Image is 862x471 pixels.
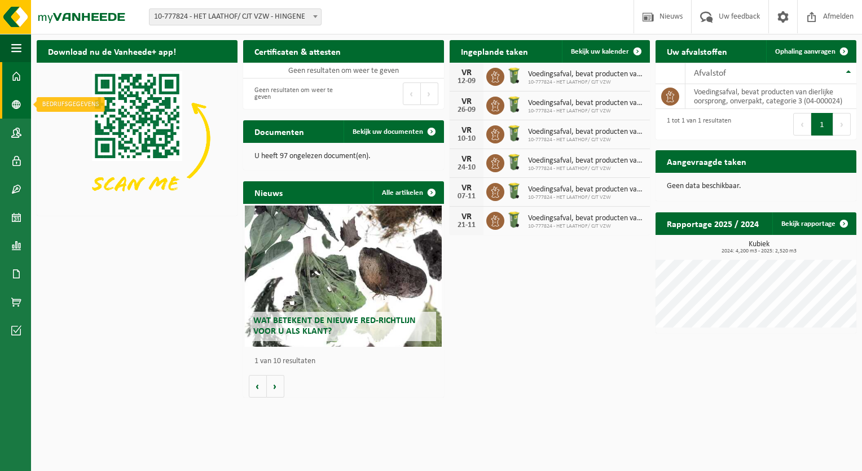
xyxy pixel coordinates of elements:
div: 21-11 [455,221,478,229]
a: Ophaling aanvragen [766,40,855,63]
button: Volgende [267,375,284,398]
div: 24-10 [455,164,478,172]
span: 2024: 4,200 m3 - 2025: 2,520 m3 [661,248,856,254]
button: Previous [403,82,421,105]
div: Geen resultaten om weer te geven [249,81,338,106]
p: 1 van 10 resultaten [254,357,438,365]
div: VR [455,97,478,106]
h2: Download nu de Vanheede+ app! [37,40,187,62]
span: Voedingsafval, bevat producten van dierlijke oorsprong, onverpakt, categorie 3 [528,156,645,165]
img: WB-0140-HPE-GN-50 [504,95,524,114]
div: VR [455,68,478,77]
h2: Rapportage 2025 / 2024 [656,212,770,234]
p: Geen data beschikbaar. [667,182,845,190]
span: Voedingsafval, bevat producten van dierlijke oorsprong, onverpakt, categorie 3 [528,70,645,79]
span: Wat betekent de nieuwe RED-richtlijn voor u als klant? [253,316,416,336]
h2: Ingeplande taken [450,40,539,62]
img: WB-0140-HPE-GN-50 [504,181,524,200]
span: Voedingsafval, bevat producten van dierlijke oorsprong, onverpakt, categorie 3 [528,214,645,223]
img: WB-0140-HPE-GN-50 [504,124,524,143]
span: Ophaling aanvragen [775,48,835,55]
img: WB-0140-HPE-GN-50 [504,152,524,172]
img: WB-0140-HPE-GN-50 [504,210,524,229]
a: Alle artikelen [373,181,443,204]
img: Download de VHEPlus App [37,63,238,213]
span: 10-777824 - HET LAATHOF/ CJT VZW [528,79,645,86]
div: VR [455,212,478,221]
div: VR [455,184,478,193]
td: voedingsafval, bevat producten van dierlijke oorsprong, onverpakt, categorie 3 (04-000024) [685,84,856,109]
td: Geen resultaten om weer te geven [243,63,444,78]
p: U heeft 97 ongelezen document(en). [254,152,433,160]
h3: Kubiek [661,241,856,254]
button: Next [833,113,851,136]
a: Wat betekent de nieuwe RED-richtlijn voor u als klant? [245,206,442,347]
h2: Aangevraagde taken [656,150,758,172]
span: 10-777824 - HET LAATHOF/ CJT VZW [528,108,645,115]
span: 10-777824 - HET LAATHOF/ CJT VZW [528,137,645,143]
h2: Nieuws [243,181,294,203]
img: WB-0140-HPE-GN-50 [504,66,524,85]
div: 26-09 [455,106,478,114]
div: 1 tot 1 van 1 resultaten [661,112,731,137]
span: 10-777824 - HET LAATHOF/ CJT VZW [528,165,645,172]
button: Vorige [249,375,267,398]
button: Next [421,82,438,105]
button: 1 [811,113,833,136]
div: VR [455,126,478,135]
span: 10-777824 - HET LAATHOF/ CJT VZW [528,223,645,230]
h2: Uw afvalstoffen [656,40,738,62]
span: Voedingsafval, bevat producten van dierlijke oorsprong, onverpakt, categorie 3 [528,128,645,137]
span: 10-777824 - HET LAATHOF/ CJT VZW - HINGENE [149,9,321,25]
div: 10-10 [455,135,478,143]
span: Bekijk uw documenten [353,128,423,136]
a: Bekijk uw documenten [344,120,443,143]
div: 07-11 [455,193,478,200]
span: 10-777824 - HET LAATHOF/ CJT VZW [528,194,645,201]
h2: Documenten [243,120,315,142]
div: 12-09 [455,77,478,85]
span: Bekijk uw kalender [571,48,629,55]
span: Afvalstof [694,69,726,78]
div: VR [455,155,478,164]
span: 10-777824 - HET LAATHOF/ CJT VZW - HINGENE [149,8,322,25]
h2: Certificaten & attesten [243,40,352,62]
a: Bekijk rapportage [772,212,855,235]
a: Bekijk uw kalender [562,40,649,63]
span: Voedingsafval, bevat producten van dierlijke oorsprong, onverpakt, categorie 3 [528,185,645,194]
span: Voedingsafval, bevat producten van dierlijke oorsprong, onverpakt, categorie 3 [528,99,645,108]
button: Previous [793,113,811,136]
